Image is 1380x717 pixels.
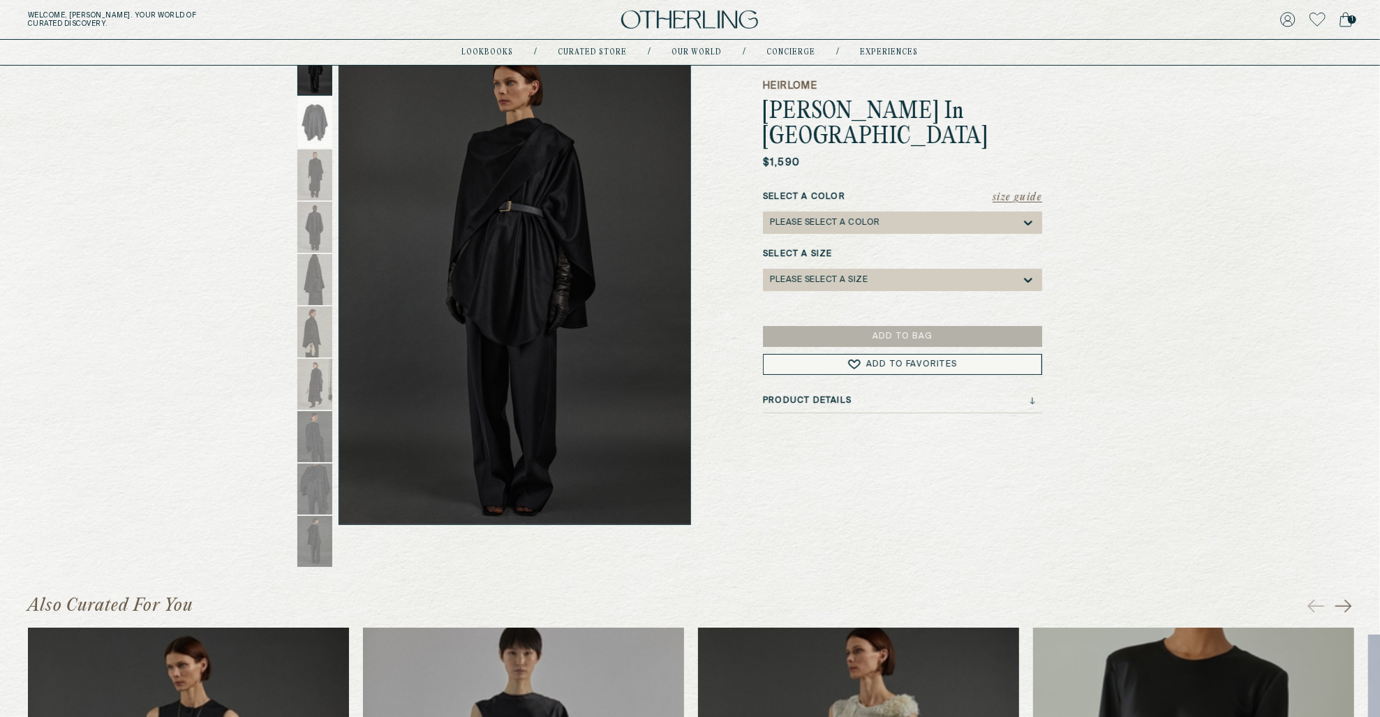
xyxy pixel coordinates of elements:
img: Thumbnail 4 [297,202,332,253]
a: Curated store [558,49,628,56]
span: Add to Favorites [866,360,956,369]
img: Thumbnail 9 [297,464,332,515]
img: Thumbnail 2 [297,97,332,148]
button: Add to Bag [763,326,1042,347]
h3: Product Details [763,396,852,406]
a: concierge [767,49,816,56]
a: Our world [672,49,722,56]
h1: Also Curated For You [28,595,193,617]
img: Thumbnail 8 [297,411,332,462]
h5: Heirlome [763,79,1042,93]
img: Thumbnail 3 [297,149,332,200]
label: Select a Color [763,191,1042,203]
img: Thumbnail 10 [297,516,332,567]
div: Please select a Size [770,275,868,285]
img: logo [621,10,758,29]
p: $1,590 [763,156,800,170]
button: Size Guide [993,191,1042,205]
div: / [837,47,840,58]
img: Danica Shawl in Cashmere [339,45,691,524]
h5: Welcome, [PERSON_NAME] . Your world of curated discovery. [28,11,425,28]
div: / [743,47,746,58]
div: / [535,47,537,58]
a: 1 [1340,10,1352,29]
button: Add to Favorites [763,354,1042,375]
a: experiences [861,49,919,56]
h1: [PERSON_NAME] In [GEOGRAPHIC_DATA] [763,100,1042,150]
img: Thumbnail 6 [297,306,332,357]
img: Thumbnail 7 [297,359,332,410]
div: / [648,47,651,58]
div: Please select a Color [770,218,880,228]
a: lookbooks [462,49,514,56]
label: Select a Size [763,248,1042,260]
img: Thumbnail 5 [297,254,332,305]
span: 1 [1348,15,1356,24]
